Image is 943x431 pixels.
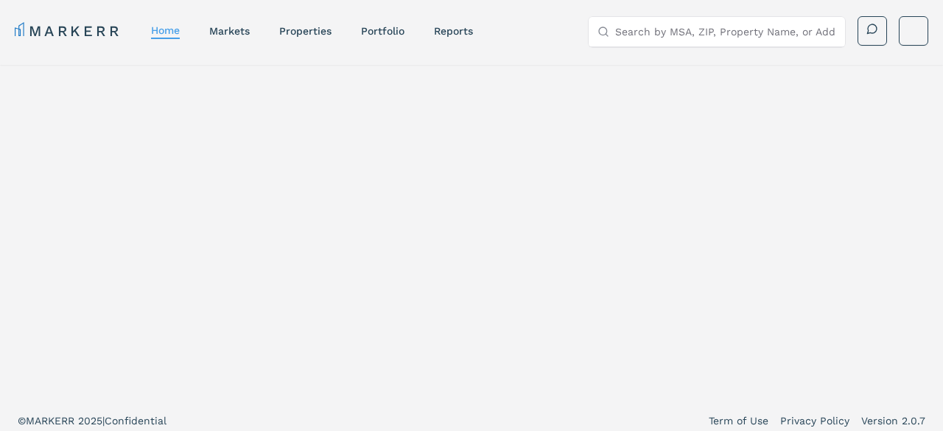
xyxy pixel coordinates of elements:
a: Version 2.0.7 [861,413,925,428]
a: reports [434,25,473,37]
a: Term of Use [709,413,768,428]
span: MARKERR [26,415,78,427]
a: Portfolio [361,25,404,37]
span: Confidential [105,415,166,427]
a: Privacy Policy [780,413,849,428]
input: Search by MSA, ZIP, Property Name, or Address [615,17,836,46]
a: MARKERR [15,21,122,41]
span: © [18,415,26,427]
a: home [151,24,180,36]
a: markets [209,25,250,37]
span: 2025 | [78,415,105,427]
a: properties [279,25,332,37]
